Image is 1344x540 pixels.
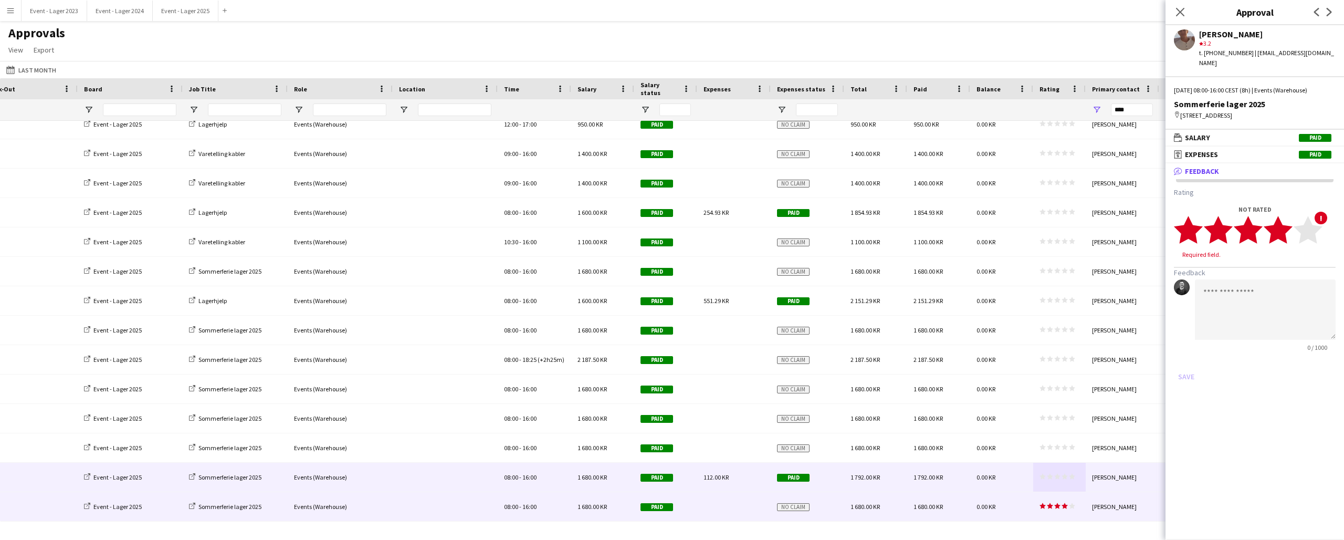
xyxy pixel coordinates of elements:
[84,444,142,452] a: Event - Lager 2025
[198,385,261,393] span: Sommerferie lager 2025
[1185,133,1210,142] span: Salary
[976,238,995,246] span: 0.00 KR
[288,198,393,227] div: Events (Warehouse)
[198,326,261,334] span: Sommerferie lager 2025
[850,356,880,364] span: 2 187.50 KR
[504,356,518,364] span: 08:00
[1159,463,1233,492] div: 2
[850,385,880,393] span: 1 680.00 KR
[34,45,54,55] span: Export
[1159,169,1233,198] div: 2
[519,120,521,128] span: -
[1086,139,1159,168] div: [PERSON_NAME]
[288,316,393,345] div: Events (Warehouse)
[1299,151,1331,159] span: Paid
[913,473,943,481] span: 1 792.00 KR
[522,326,537,334] span: 16:00
[1086,110,1159,139] div: [PERSON_NAME]
[288,492,393,521] div: Events (Warehouse)
[577,150,607,158] span: 1 400.00 KR
[703,209,729,216] span: 254.93 KR
[1086,227,1159,256] div: [PERSON_NAME]
[1159,257,1233,286] div: 2
[976,385,995,393] span: 0.00 KR
[1174,86,1336,95] div: [DATE] 08:00-16:00 CEST (8h) | Events (Warehouse)
[577,473,607,481] span: 1 680.00 KR
[640,209,673,217] span: Paid
[640,180,673,188] span: Paid
[198,503,261,511] span: Sommerferie lager 2025
[913,356,943,364] span: 2 187.50 KR
[84,503,142,511] a: Event - Lager 2025
[84,414,142,422] a: Event - Lager 2025
[504,385,518,393] span: 08:00
[976,326,995,334] span: 0.00 KR
[1039,85,1059,93] span: Rating
[1086,257,1159,286] div: [PERSON_NAME]
[976,267,995,275] span: 0.00 KR
[93,150,142,158] span: Event - Lager 2025
[577,326,607,334] span: 1 680.00 KR
[288,404,393,433] div: Events (Warehouse)
[1086,463,1159,492] div: [PERSON_NAME]
[850,503,880,511] span: 1 680.00 KR
[777,415,810,423] span: No claim
[913,385,943,393] span: 1 680.00 KR
[1199,29,1336,39] div: [PERSON_NAME]
[850,238,880,246] span: 1 100.00 KR
[976,414,995,422] span: 0.00 KR
[519,209,521,216] span: -
[913,267,943,275] span: 1 680.00 KR
[640,415,673,423] span: Paid
[288,286,393,315] div: Events (Warehouse)
[1174,188,1336,197] h3: Rating
[103,103,176,116] input: Board Filter Input
[913,209,943,216] span: 1 854.93 KR
[84,209,142,216] a: Event - Lager 2025
[93,297,142,305] span: Event - Lager 2025
[93,179,142,187] span: Event - Lager 2025
[189,503,261,511] a: Sommerferie lager 2025
[399,85,425,93] span: Location
[777,386,810,393] span: No claim
[1159,492,1233,521] div: 2
[777,327,810,335] span: No claim
[640,474,673,482] span: Paid
[703,473,729,481] span: 112.00 KR
[93,267,142,275] span: Event - Lager 2025
[93,238,142,246] span: Event - Lager 2025
[198,473,261,481] span: Sommerferie lager 2025
[777,150,810,158] span: No claim
[1165,179,1344,393] div: Feedback
[198,356,261,364] span: Sommerferie lager 2025
[522,267,537,275] span: 16:00
[504,209,518,216] span: 08:00
[640,386,673,393] span: Paid
[976,444,995,452] span: 0.00 KR
[189,238,245,246] a: Varetelling kabler
[288,375,393,403] div: Events (Warehouse)
[850,209,880,216] span: 1 854.93 KR
[522,179,537,187] span: 16:00
[1174,111,1336,120] div: [STREET_ADDRESS]
[1159,286,1233,315] div: 2
[640,81,678,97] span: Salary status
[519,414,521,422] span: -
[777,474,810,482] span: Paid
[913,503,943,511] span: 1 680.00 KR
[1159,198,1233,227] div: 2
[198,444,261,452] span: Sommerferie lager 2025
[1159,316,1233,345] div: 2
[504,444,518,452] span: 08:00
[288,227,393,256] div: Events (Warehouse)
[504,326,518,334] span: 08:00
[84,297,142,305] a: Event - Lager 2025
[1185,150,1218,159] span: Expenses
[1086,404,1159,433] div: [PERSON_NAME]
[1174,268,1336,277] h3: Feedback
[522,444,537,452] span: 16:00
[659,103,691,116] input: Salary status Filter Input
[1086,169,1159,198] div: [PERSON_NAME]
[976,473,995,481] span: 0.00 KR
[504,414,518,422] span: 08:00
